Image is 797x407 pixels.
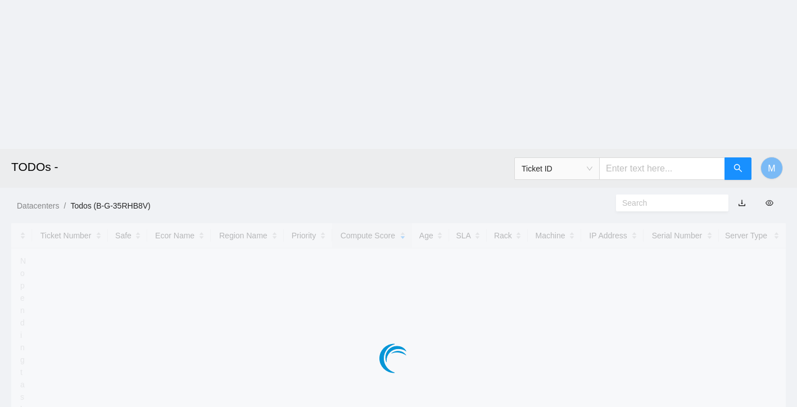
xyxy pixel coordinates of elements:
input: Enter text here... [599,157,725,180]
span: M [768,161,775,175]
span: / [64,201,66,210]
button: download [730,194,754,212]
a: Datacenters [17,201,59,210]
h2: TODOs - [11,149,554,185]
span: search [733,164,742,174]
span: Ticket ID [522,160,592,177]
button: search [724,157,751,180]
input: Search [622,197,713,209]
span: eye [766,199,773,207]
a: Todos (B-G-35RHB8V) [70,201,150,210]
button: M [760,157,783,179]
